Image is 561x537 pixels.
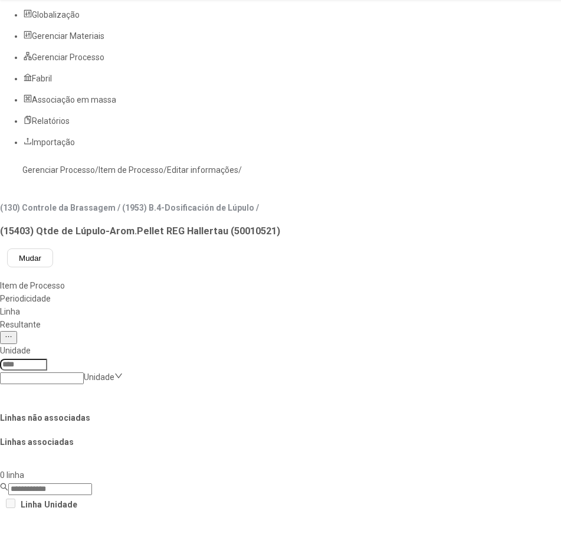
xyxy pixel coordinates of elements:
[32,137,75,147] span: Importação
[238,165,242,175] nz-breadcrumb-separator: /
[99,165,163,175] a: Item de Processo
[95,165,99,175] nz-breadcrumb-separator: /
[84,372,114,382] nz-select-placeholder: Unidade
[32,116,70,126] span: Relatórios
[32,10,80,19] span: Globalização
[20,496,42,512] th: Linha
[32,31,104,41] span: Gerenciar Materiais
[32,95,116,104] span: Associação em massa
[32,74,52,83] span: Fabril
[167,165,238,175] a: Editar informações
[19,254,41,263] span: Mudar
[7,248,53,267] button: Mudar
[44,496,78,512] th: Unidade
[163,165,167,175] nz-breadcrumb-separator: /
[22,165,95,175] a: Gerenciar Processo
[32,53,104,62] span: Gerenciar Processo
